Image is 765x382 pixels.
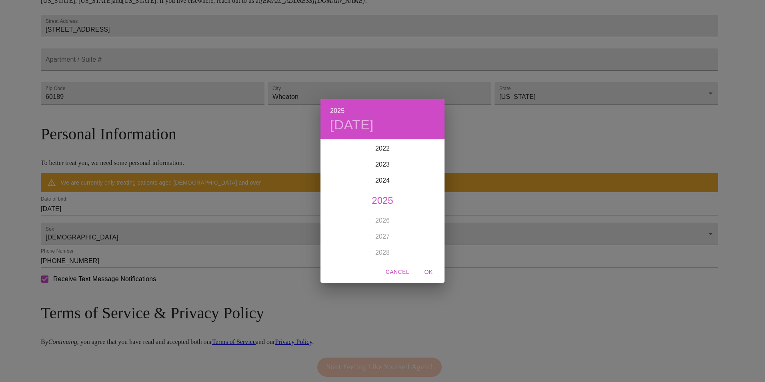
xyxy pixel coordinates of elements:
div: 2022 [320,141,445,157]
div: 2025 [320,193,445,209]
div: 2024 [320,173,445,189]
button: OK [416,265,441,279]
span: OK [419,267,438,277]
button: [DATE] [330,117,374,133]
button: Cancel [382,265,413,279]
button: 2025 [330,105,344,117]
span: Cancel [386,267,409,277]
div: 2023 [320,157,445,173]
